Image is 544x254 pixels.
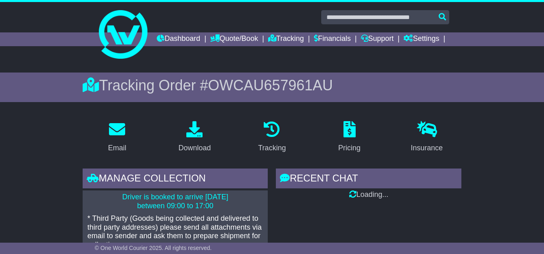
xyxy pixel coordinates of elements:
a: Insurance [405,118,448,156]
div: Download [178,143,211,154]
a: Tracking [253,118,291,156]
a: Tracking [268,32,304,46]
span: © One World Courier 2025. All rights reserved. [95,245,212,251]
a: Download [173,118,216,156]
div: Email [108,143,126,154]
div: Tracking [258,143,286,154]
div: Pricing [338,143,361,154]
a: Support [361,32,394,46]
div: Insurance [411,143,443,154]
span: OWCAU657961AU [208,77,333,94]
div: Manage collection [83,169,268,190]
div: Loading... [276,190,461,199]
a: Quote/Book [210,32,258,46]
p: Driver is booked to arrive [DATE] between 09:00 to 17:00 [87,193,263,210]
a: Dashboard [157,32,200,46]
a: Financials [314,32,351,46]
div: RECENT CHAT [276,169,461,190]
p: * Third Party (Goods being collected and delivered to third party addresses) please send all atta... [87,214,263,249]
div: Tracking Order # [83,77,461,94]
a: Settings [403,32,439,46]
a: Email [103,118,132,156]
a: Pricing [333,118,366,156]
